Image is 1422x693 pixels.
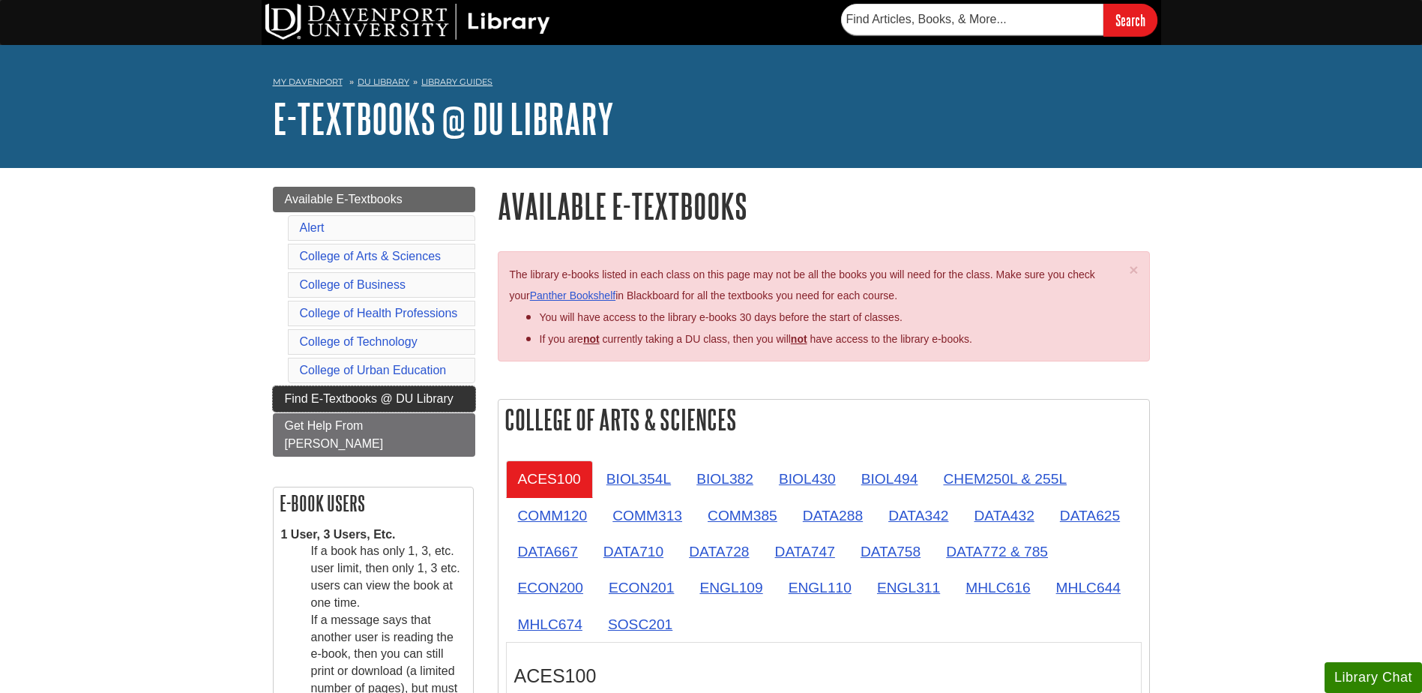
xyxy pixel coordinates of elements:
input: Find Articles, Books, & More... [841,4,1103,35]
a: DATA625 [1048,497,1132,534]
a: College of Urban Education [300,364,447,376]
nav: breadcrumb [273,72,1150,96]
a: CHEM250L & 255L [931,460,1079,497]
span: Find E-Textbooks @ DU Library [285,392,454,405]
a: ECON201 [597,569,686,606]
a: MHLC644 [1044,569,1133,606]
a: DATA342 [876,497,960,534]
a: Library Guides [421,76,492,87]
a: ENGL110 [777,569,864,606]
span: You will have access to the library e-books 30 days before the start of classes. [540,311,903,323]
a: DATA667 [506,533,590,570]
a: ACES100 [506,460,593,497]
a: My Davenport [273,76,343,88]
a: College of Technology [300,335,418,348]
a: MHLC674 [506,606,594,643]
a: SOSC201 [596,606,684,643]
button: Close [1129,262,1138,277]
a: MHLC616 [953,569,1042,606]
a: DATA288 [791,497,875,534]
span: Get Help From [PERSON_NAME] [285,419,384,450]
h3: ACES100 [514,665,1133,687]
span: The library e-books listed in each class on this page may not be all the books you will need for ... [510,268,1095,302]
a: BIOL430 [767,460,848,497]
a: DATA432 [962,497,1046,534]
a: DATA747 [763,533,847,570]
a: COMM313 [600,497,694,534]
dt: 1 User, 3 Users, Etc. [281,526,466,544]
a: DATA710 [591,533,675,570]
a: Find E-Textbooks @ DU Library [273,386,475,412]
form: Searches DU Library's articles, books, and more [841,4,1157,36]
input: Search [1103,4,1157,36]
a: BIOL382 [684,460,765,497]
a: Panther Bookshelf [530,289,615,301]
h2: E-book Users [274,487,473,519]
a: College of Business [300,278,406,291]
a: College of Health Professions [300,307,458,319]
a: ECON200 [506,569,595,606]
h1: Available E-Textbooks [498,187,1150,225]
u: not [791,333,807,345]
a: ENGL311 [865,569,952,606]
a: College of Arts & Sciences [300,250,442,262]
a: DATA728 [677,533,761,570]
img: DU Library [265,4,550,40]
a: E-Textbooks @ DU Library [273,95,614,142]
a: Available E-Textbooks [273,187,475,212]
a: BIOL354L [594,460,683,497]
a: BIOL494 [849,460,930,497]
strong: not [583,333,600,345]
h2: College of Arts & Sciences [498,400,1149,439]
a: Get Help From [PERSON_NAME] [273,413,475,457]
a: DATA772 & 785 [934,533,1060,570]
span: Available E-Textbooks [285,193,403,205]
a: COMM120 [506,497,600,534]
a: Alert [300,221,325,234]
a: ENGL109 [687,569,774,606]
button: Library Chat [1325,662,1422,693]
a: COMM385 [696,497,789,534]
a: DU Library [358,76,409,87]
span: × [1129,261,1138,278]
span: If you are currently taking a DU class, then you will have access to the library e-books. [540,333,972,345]
a: DATA758 [849,533,933,570]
